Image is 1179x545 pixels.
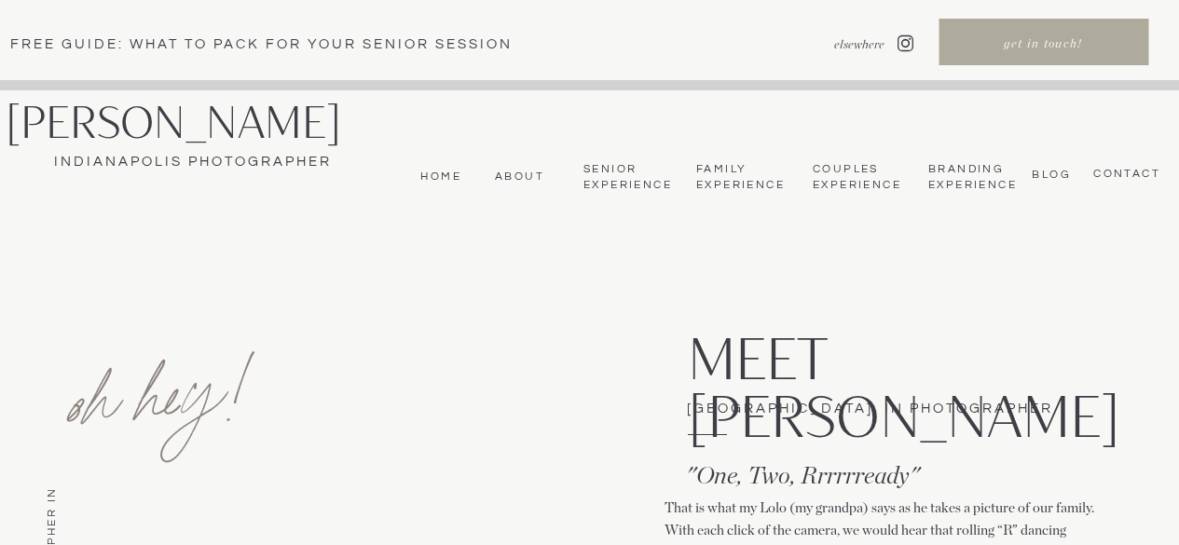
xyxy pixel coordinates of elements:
[10,34,543,53] a: Free Guide: What To pack for your senior session
[687,399,1066,434] h1: [GEOGRAPHIC_DATA], IN PHOTOGRAPHER
[686,458,987,493] h3: "One, Two, Rrrrrready"
[583,162,670,193] a: Senior Experience
[940,35,1145,56] a: get in touch!
[34,292,281,468] p: oh hey!
[1027,168,1071,181] a: bLog
[688,328,1158,388] h2: Meet [PERSON_NAME]
[416,170,461,184] a: Home
[696,162,783,193] a: Family Experience
[488,170,544,184] a: About
[788,36,884,53] nav: elsewhere
[813,162,899,193] a: Couples Experience
[6,99,396,147] a: [PERSON_NAME]
[1088,167,1160,182] a: CONTACT
[6,152,379,172] a: Indianapolis Photographer
[928,162,1013,193] a: BrandingExperience
[928,162,1013,193] nav: Branding Experience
